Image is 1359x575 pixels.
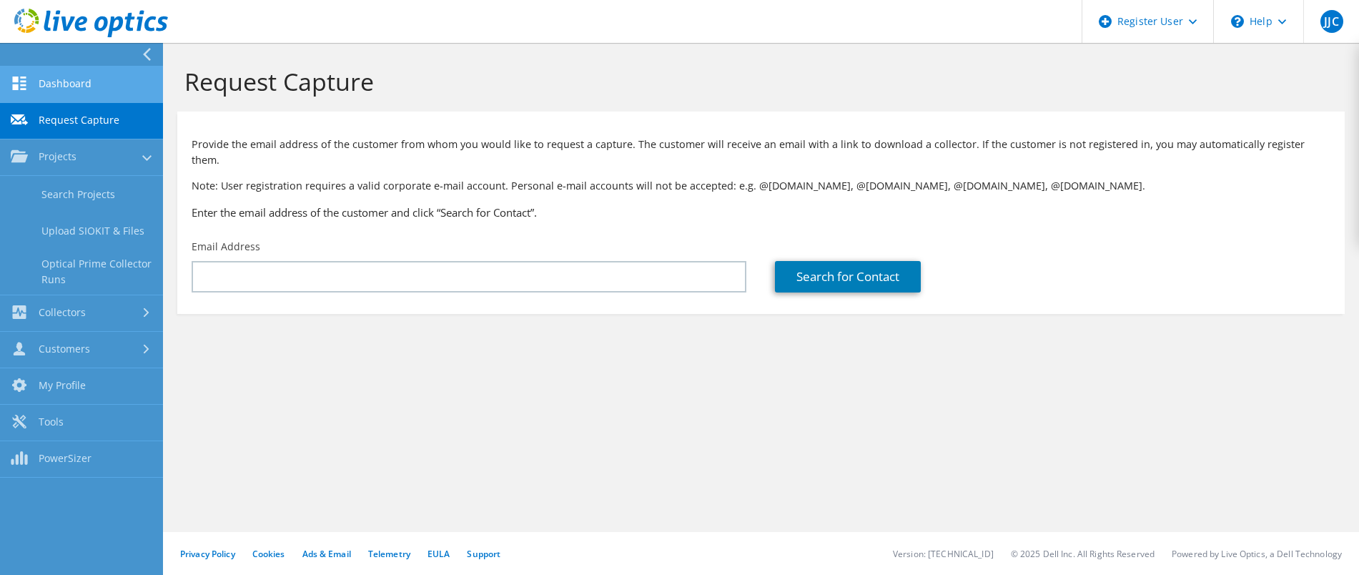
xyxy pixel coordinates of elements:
[1231,15,1244,28] svg: \n
[252,548,285,560] a: Cookies
[192,137,1330,168] p: Provide the email address of the customer from whom you would like to request a capture. The cust...
[893,548,994,560] li: Version: [TECHNICAL_ID]
[184,67,1330,97] h1: Request Capture
[428,548,450,560] a: EULA
[192,205,1330,220] h3: Enter the email address of the customer and click “Search for Contact”.
[467,548,500,560] a: Support
[302,548,351,560] a: Ads & Email
[1011,548,1155,560] li: © 2025 Dell Inc. All Rights Reserved
[1172,548,1342,560] li: Powered by Live Optics, a Dell Technology
[180,548,235,560] a: Privacy Policy
[775,261,921,293] a: Search for Contact
[368,548,410,560] a: Telemetry
[1320,10,1343,33] span: JJC
[192,178,1330,194] p: Note: User registration requires a valid corporate e-mail account. Personal e-mail accounts will ...
[192,240,260,254] label: Email Address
